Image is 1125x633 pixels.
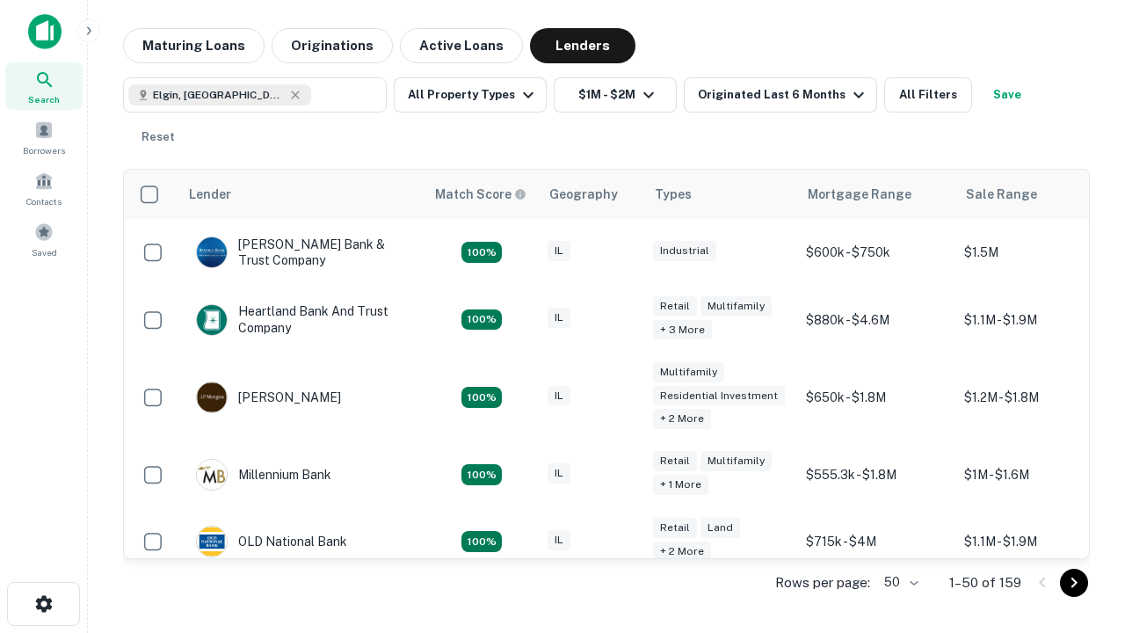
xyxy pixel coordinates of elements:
div: IL [548,530,570,550]
span: Saved [32,245,57,259]
button: $1M - $2M [554,77,677,113]
button: Active Loans [400,28,523,63]
div: + 3 more [653,320,712,340]
div: Millennium Bank [196,459,331,491]
button: Originated Last 6 Months [684,77,877,113]
button: Go to next page [1060,569,1088,597]
div: Residential Investment [653,386,785,406]
td: $650k - $1.8M [797,353,955,442]
td: $1.5M [955,219,1114,286]
img: picture [197,237,227,267]
span: Contacts [26,194,62,208]
th: Types [644,170,797,219]
div: Matching Properties: 16, hasApolloMatch: undefined [461,464,502,485]
a: Borrowers [5,113,83,161]
div: [PERSON_NAME] Bank & Trust Company [196,236,407,268]
th: Capitalize uses an advanced AI algorithm to match your search with the best lender. The match sco... [425,170,539,219]
div: Types [655,184,692,205]
td: $1.2M - $1.8M [955,353,1114,442]
div: Originated Last 6 Months [698,84,869,105]
a: Search [5,62,83,110]
th: Geography [539,170,644,219]
div: Industrial [653,241,716,261]
div: Capitalize uses an advanced AI algorithm to match your search with the best lender. The match sco... [435,185,526,204]
div: Land [700,518,740,538]
a: Contacts [5,164,83,212]
span: Search [28,92,60,106]
img: capitalize-icon.png [28,14,62,49]
th: Mortgage Range [797,170,955,219]
button: Originations [272,28,393,63]
img: picture [197,460,227,490]
td: $1.1M - $1.9M [955,508,1114,575]
div: [PERSON_NAME] [196,382,341,413]
div: Retail [653,451,697,471]
button: Lenders [530,28,635,63]
td: $555.3k - $1.8M [797,441,955,508]
div: Multifamily [700,296,772,316]
div: 50 [877,570,921,595]
button: Reset [130,120,186,155]
img: picture [197,305,227,335]
div: Sale Range [966,184,1037,205]
div: + 1 more [653,475,708,495]
div: Mortgage Range [808,184,911,205]
span: Borrowers [23,143,65,157]
div: Multifamily [653,362,724,382]
div: IL [548,386,570,406]
div: IL [548,241,570,261]
img: picture [197,382,227,412]
div: Retail [653,296,697,316]
img: picture [197,527,227,557]
a: Saved [5,215,83,263]
div: Retail [653,518,697,538]
span: Elgin, [GEOGRAPHIC_DATA], [GEOGRAPHIC_DATA] [153,87,285,103]
div: Heartland Bank And Trust Company [196,303,407,335]
p: 1–50 of 159 [949,572,1021,593]
button: All Property Types [394,77,547,113]
div: Matching Properties: 24, hasApolloMatch: undefined [461,387,502,408]
div: + 2 more [653,542,711,562]
div: Multifamily [700,451,772,471]
td: $600k - $750k [797,219,955,286]
button: Maturing Loans [123,28,265,63]
div: IL [548,308,570,328]
div: + 2 more [653,409,711,429]
div: IL [548,463,570,484]
div: Matching Properties: 20, hasApolloMatch: undefined [461,309,502,331]
td: $1M - $1.6M [955,441,1114,508]
button: All Filters [884,77,972,113]
div: OLD National Bank [196,526,347,557]
p: Rows per page: [775,572,870,593]
div: Matching Properties: 22, hasApolloMatch: undefined [461,531,502,552]
div: Lender [189,184,231,205]
th: Sale Range [955,170,1114,219]
td: $1.1M - $1.9M [955,286,1114,353]
h6: Match Score [435,185,523,204]
td: $715k - $4M [797,508,955,575]
iframe: Chat Widget [1037,436,1125,520]
div: Matching Properties: 28, hasApolloMatch: undefined [461,242,502,263]
div: Geography [549,184,618,205]
td: $880k - $4.6M [797,286,955,353]
th: Lender [178,170,425,219]
button: Save your search to get updates of matches that match your search criteria. [979,77,1035,113]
